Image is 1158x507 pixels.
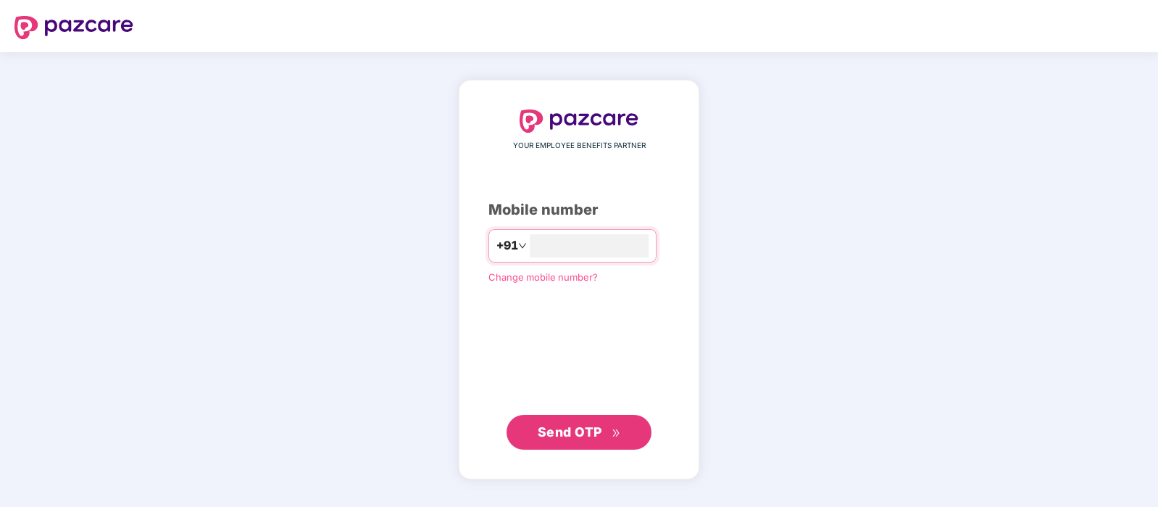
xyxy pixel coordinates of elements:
[507,415,651,450] button: Send OTPdouble-right
[488,271,598,283] a: Change mobile number?
[520,110,638,133] img: logo
[14,16,133,39] img: logo
[518,242,527,250] span: down
[488,199,670,221] div: Mobile number
[538,424,602,440] span: Send OTP
[612,429,621,438] span: double-right
[513,140,646,152] span: YOUR EMPLOYEE BENEFITS PARTNER
[496,236,518,255] span: +91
